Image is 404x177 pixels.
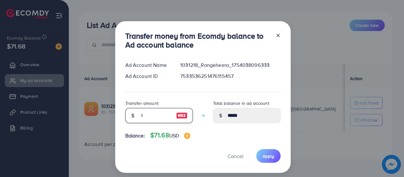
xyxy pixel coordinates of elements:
h4: $71.68 [150,131,190,139]
h3: Transfer money from Ecomdy balance to Ad account balance [125,31,270,50]
span: Balance: [125,132,145,139]
label: Total balance in ad account [213,100,269,106]
label: Transfer amount [125,100,158,106]
button: Apply [256,149,281,163]
img: image [176,112,187,119]
img: image [184,133,190,139]
span: Apply [263,153,274,159]
div: 1031218_Rangeheera_1754038096333 [175,61,285,69]
div: Ad Account Name [120,61,175,69]
button: Cancel [220,149,251,163]
span: Cancel [228,153,243,160]
div: 7533536251476115457 [175,73,285,80]
div: Ad Account ID [120,73,175,80]
span: USD [169,132,179,139]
